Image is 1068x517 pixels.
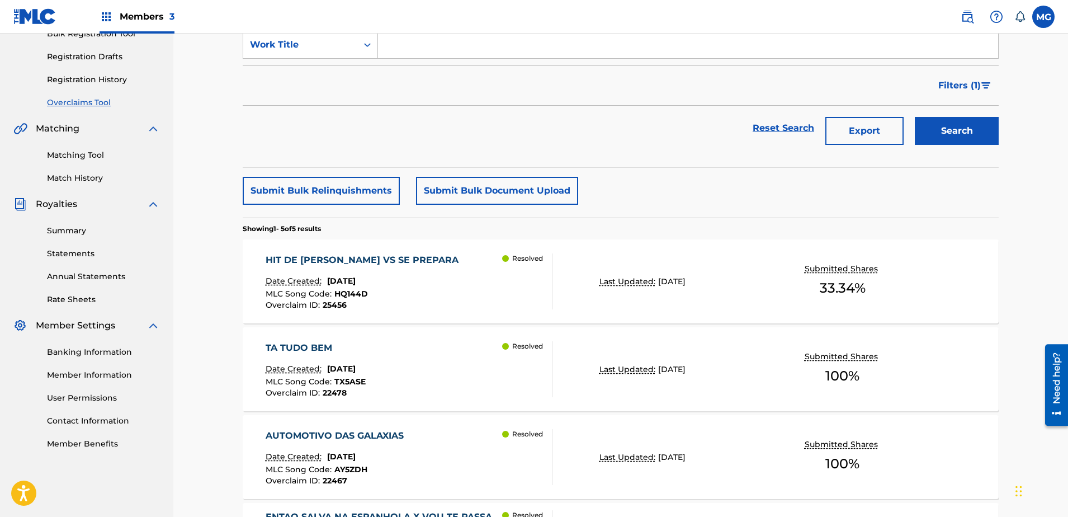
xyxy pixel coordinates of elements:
[805,439,881,450] p: Submitted Shares
[938,79,981,92] span: Filters ( 1 )
[599,452,658,463] p: Last Updated:
[334,289,368,299] span: HQ144D
[805,351,881,363] p: Submitted Shares
[512,253,543,264] p: Resolved
[1014,11,1026,22] div: Notifications
[47,172,160,184] a: Match History
[805,263,881,275] p: Submitted Shares
[266,363,324,375] p: Date Created:
[47,51,160,63] a: Registration Drafts
[981,82,991,89] img: filter
[820,278,866,298] span: 33.34 %
[956,6,979,28] a: Public Search
[266,429,409,443] div: AUTOMOTIVO DAS GALAXIAS
[147,319,160,332] img: expand
[266,476,323,486] span: Overclaim ID :
[985,6,1008,28] div: Help
[1015,474,1022,508] div: Drag
[416,177,578,205] button: Submit Bulk Document Upload
[169,11,174,22] span: 3
[932,72,999,100] button: Filters (1)
[747,116,820,140] a: Reset Search
[47,149,160,161] a: Matching Tool
[1032,6,1055,28] div: User Menu
[100,10,113,23] img: Top Rightsholders
[47,392,160,404] a: User Permissions
[47,74,160,86] a: Registration History
[243,415,999,499] a: AUTOMOTIVO DAS GALAXIASDate Created:[DATE]MLC Song Code:AY5ZDHOverclaim ID:22467 ResolvedLast Upd...
[147,198,160,211] img: expand
[266,464,334,474] span: MLC Song Code :
[323,476,347,486] span: 22467
[266,275,324,287] p: Date Created:
[512,429,543,439] p: Resolved
[243,177,400,205] button: Submit Bulk Relinquishments
[658,452,686,462] span: [DATE]
[266,300,323,310] span: Overclaim ID :
[243,224,321,234] p: Showing 1 - 5 of 5 results
[250,38,351,51] div: Work Title
[990,10,1003,23] img: help
[334,377,366,387] span: TX5ASE
[47,225,160,237] a: Summary
[323,300,347,310] span: 25456
[13,8,56,25] img: MLC Logo
[825,366,859,386] span: 100 %
[47,248,160,260] a: Statements
[47,346,160,358] a: Banking Information
[243,327,999,411] a: TA TUDO BEMDate Created:[DATE]MLC Song Code:TX5ASEOverclaim ID:22478 ResolvedLast Updated:[DATE]S...
[47,294,160,305] a: Rate Sheets
[266,451,324,463] p: Date Created:
[266,289,334,299] span: MLC Song Code :
[120,10,174,23] span: Members
[47,271,160,283] a: Annual Statements
[266,341,366,355] div: TA TUDO BEM
[13,122,27,135] img: Matching
[1012,463,1068,517] iframe: Chat Widget
[36,122,79,135] span: Matching
[47,28,160,40] a: Bulk Registration Tool
[266,377,334,387] span: MLC Song Code :
[36,198,77,211] span: Royalties
[334,464,367,474] span: AY5ZDH
[599,364,658,375] p: Last Updated:
[915,117,999,145] button: Search
[825,454,859,474] span: 100 %
[825,117,904,145] button: Export
[323,388,347,398] span: 22478
[47,97,160,109] a: Overclaims Tool
[327,276,356,286] span: [DATE]
[327,452,356,462] span: [DATE]
[36,319,115,332] span: Member Settings
[658,276,686,286] span: [DATE]
[13,198,27,211] img: Royalties
[13,319,27,332] img: Member Settings
[961,10,974,23] img: search
[47,438,160,450] a: Member Benefits
[243,239,999,323] a: HIT DE [PERSON_NAME] VS SE PREPARADate Created:[DATE]MLC Song Code:HQ144DOverclaim ID:25456 Resol...
[599,276,658,288] p: Last Updated:
[147,122,160,135] img: expand
[266,253,464,267] div: HIT DE [PERSON_NAME] VS SE PREPARA
[658,364,686,374] span: [DATE]
[243,31,999,151] form: Search Form
[47,369,160,381] a: Member Information
[512,341,543,351] p: Resolved
[47,415,160,427] a: Contact Information
[266,388,323,398] span: Overclaim ID :
[327,364,356,374] span: [DATE]
[1037,339,1068,432] iframe: Resource Center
